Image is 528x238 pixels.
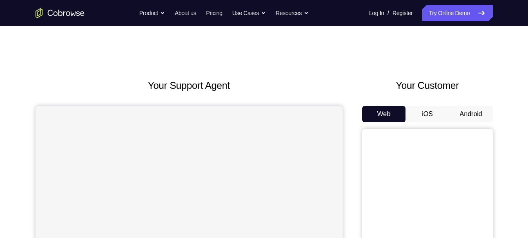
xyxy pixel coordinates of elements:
[232,5,266,21] button: Use Cases
[449,106,493,122] button: Android
[362,78,493,93] h2: Your Customer
[36,78,343,93] h2: Your Support Agent
[405,106,449,122] button: iOS
[422,5,492,21] a: Try Online Demo
[175,5,196,21] a: About us
[362,106,406,122] button: Web
[206,5,222,21] a: Pricing
[36,8,85,18] a: Go to the home page
[139,5,165,21] button: Product
[369,5,384,21] a: Log In
[388,8,389,18] span: /
[392,5,412,21] a: Register
[276,5,309,21] button: Resources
